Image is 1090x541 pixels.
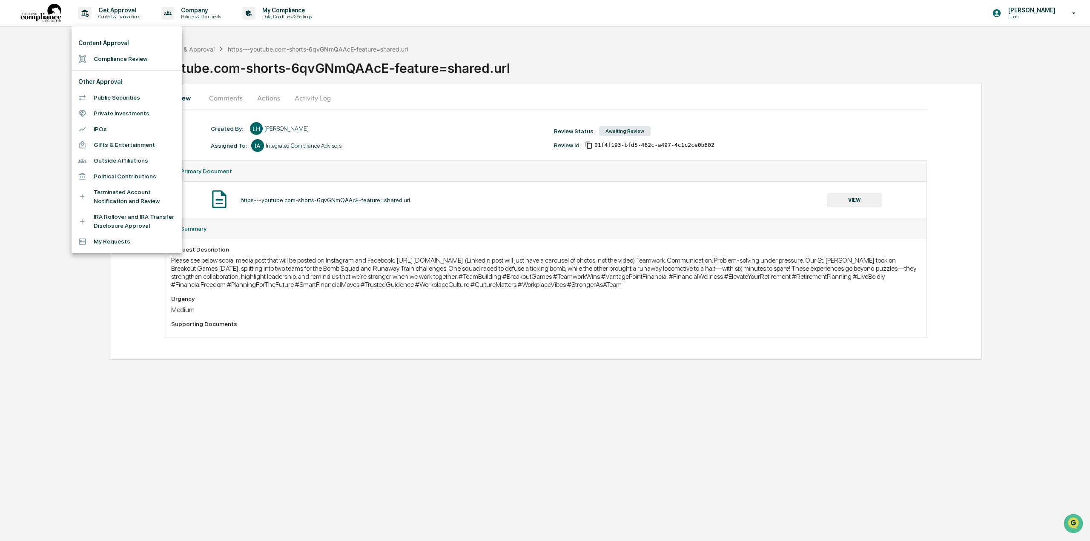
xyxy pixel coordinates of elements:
p: How can we help? [9,18,155,31]
li: Outside Affiliations [72,153,182,169]
span: Attestations [70,107,106,116]
div: 🗄️ [62,108,69,115]
li: Terminated Account Notification and Review [72,184,182,209]
div: Start new chat [29,65,140,74]
li: Private Investments [72,106,182,121]
li: Public Securities [72,90,182,106]
a: 🔎Data Lookup [5,120,57,135]
li: IRA Rollover and IRA Transfer Disclosure Approval [72,209,182,234]
span: Preclearance [17,107,55,116]
span: Data Lookup [17,123,54,132]
div: 🔎 [9,124,15,131]
input: Clear [22,39,141,48]
img: 1746055101610-c473b297-6a78-478c-a979-82029cc54cd1 [9,65,24,80]
li: My Requests [72,234,182,249]
button: Start new chat [145,68,155,78]
li: Other Approval [72,74,182,90]
li: Political Contributions [72,169,182,184]
li: IPOs [72,121,182,137]
li: Content Approval [72,35,182,51]
div: 🖐️ [9,108,15,115]
span: Pylon [85,144,103,151]
li: Gifts & Entertainment [72,137,182,153]
a: Powered byPylon [60,144,103,151]
a: 🖐️Preclearance [5,104,58,119]
li: Compliance Review [72,51,182,67]
a: 🗄️Attestations [58,104,109,119]
iframe: Open customer support [1063,513,1086,536]
div: We're available if you need us! [29,74,108,80]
